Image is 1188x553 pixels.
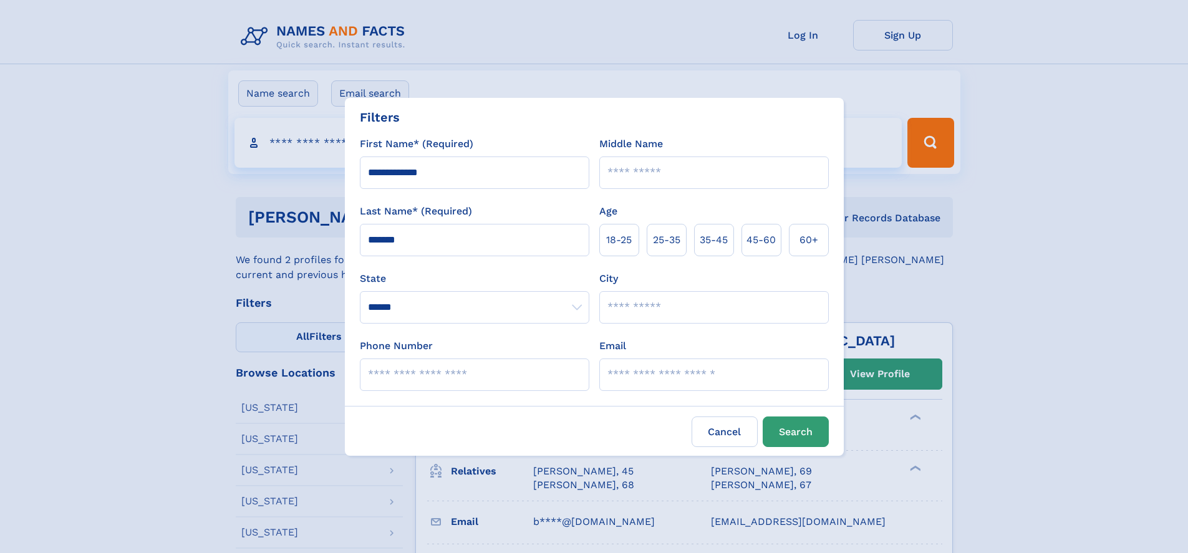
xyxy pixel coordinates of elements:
[599,339,626,353] label: Email
[653,233,680,248] span: 25‑35
[763,416,829,447] button: Search
[599,137,663,151] label: Middle Name
[360,108,400,127] div: Filters
[700,233,728,248] span: 35‑45
[360,271,589,286] label: State
[360,137,473,151] label: First Name* (Required)
[692,416,758,447] label: Cancel
[799,233,818,248] span: 60+
[746,233,776,248] span: 45‑60
[599,204,617,219] label: Age
[599,271,618,286] label: City
[360,204,472,219] label: Last Name* (Required)
[360,339,433,353] label: Phone Number
[606,233,632,248] span: 18‑25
